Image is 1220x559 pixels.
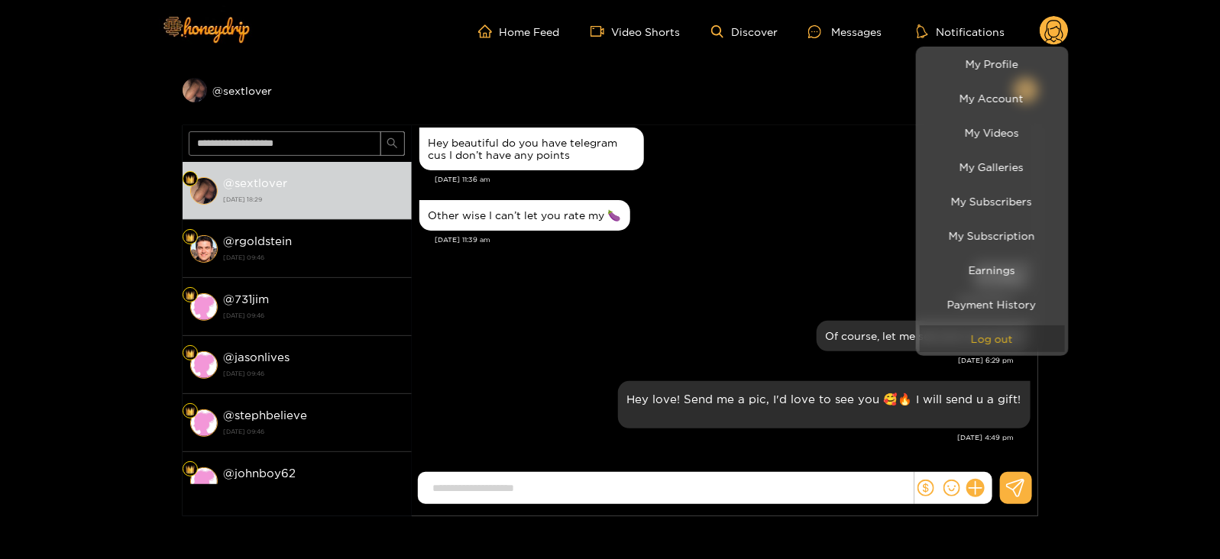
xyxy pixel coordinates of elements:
[920,188,1065,215] a: My Subscribers
[920,153,1065,180] a: My Galleries
[920,257,1065,283] a: Earnings
[920,50,1065,77] a: My Profile
[920,119,1065,146] a: My Videos
[920,222,1065,249] a: My Subscription
[920,291,1065,318] a: Payment History
[920,85,1065,111] a: My Account
[920,325,1065,352] button: Log out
